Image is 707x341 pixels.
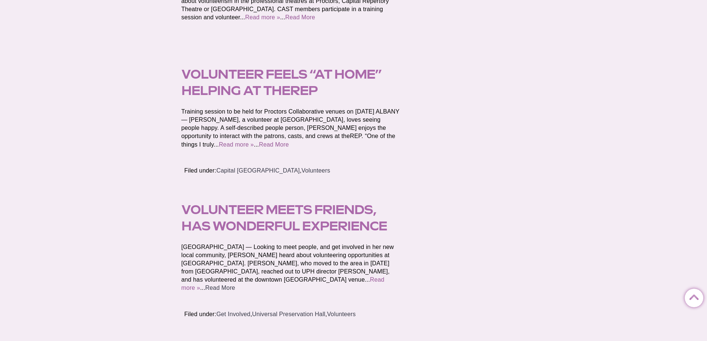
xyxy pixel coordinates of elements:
[181,243,400,292] p: [GEOGRAPHIC_DATA] — Looking to meet people, and get involved in her new local community, [PERSON_...
[259,141,289,148] a: Read More
[176,301,409,327] footer: Filed under: , ,
[216,311,251,317] a: Get Involved
[181,67,381,98] a: Volunteer feels “at home” helping at theREP
[176,158,409,184] footer: Filed under: ,
[285,14,315,20] a: Read More
[245,14,280,20] a: Read more »
[219,141,254,148] a: Read more »
[327,311,356,317] a: Volunteers
[205,285,235,291] a: Read More
[301,167,330,174] a: Volunteers
[181,202,387,233] a: Volunteer meets friends, has wonderful experience
[216,167,300,174] a: Capital [GEOGRAPHIC_DATA]
[685,289,700,304] a: Back to Top
[181,108,400,148] p: Training session to be held for Proctors Collaborative venues on [DATE] ALBANY — [PERSON_NAME], a...
[252,311,325,317] a: Universal Preservation Hall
